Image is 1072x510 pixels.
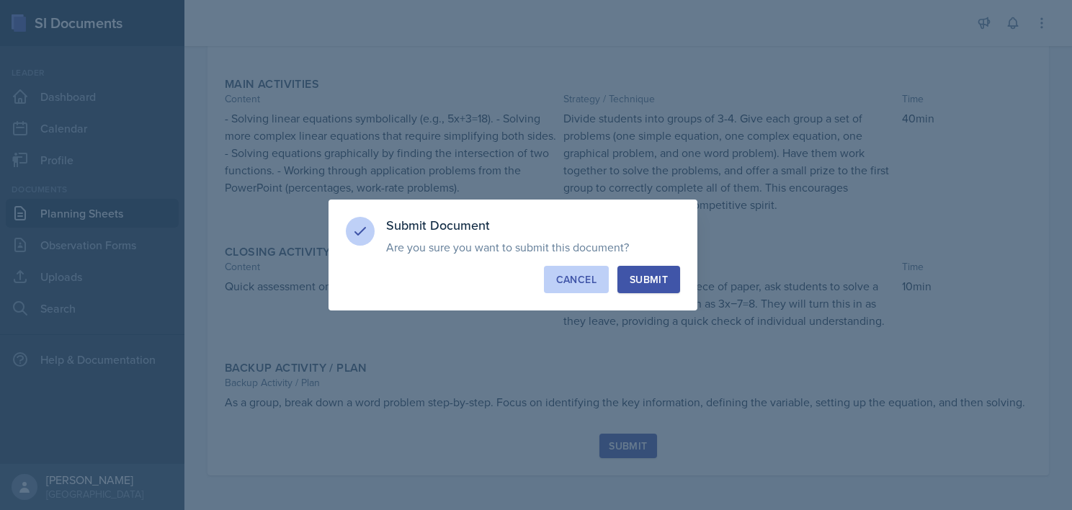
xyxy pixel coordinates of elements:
div: Cancel [556,272,597,287]
button: Cancel [544,266,609,293]
h3: Submit Document [386,217,680,234]
div: Submit [630,272,668,287]
p: Are you sure you want to submit this document? [386,240,680,254]
button: Submit [617,266,680,293]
